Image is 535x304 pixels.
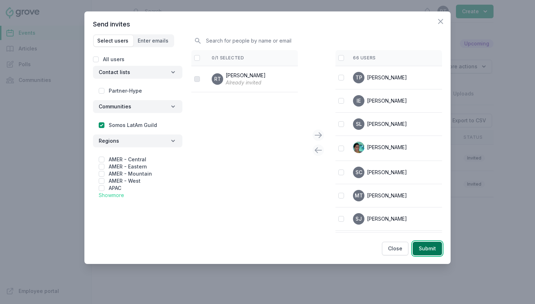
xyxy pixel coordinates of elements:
[355,75,362,80] span: TP
[109,122,157,128] label: Somos LatAm Guild
[355,193,363,198] span: MT
[413,242,442,255] button: Submit
[382,242,408,255] button: Close
[226,79,266,86] div: Already invited
[109,156,146,162] label: AMER - Central
[103,56,124,62] label: All users
[97,37,128,44] span: Select users
[367,97,407,104] div: [PERSON_NAME]
[367,74,407,81] div: [PERSON_NAME]
[356,122,362,127] span: SL
[109,178,141,184] label: AMER - West
[138,37,168,44] span: Enter emails
[344,50,491,66] th: 66 users
[367,169,407,176] div: [PERSON_NAME]
[109,185,121,191] label: APAC
[93,66,182,79] button: Contact lists
[203,50,298,66] th: 0/1 selected
[93,100,182,113] button: Communities
[109,171,152,177] label: AMER - Mountain
[367,215,407,222] div: [PERSON_NAME]
[99,103,131,110] span: Communities
[355,170,362,175] span: SC
[109,88,142,94] label: Partner-Hype
[93,134,182,147] button: Regions
[109,163,147,170] label: AMER - Eastern
[226,72,266,86] div: [PERSON_NAME]
[99,192,124,198] a: Show more
[99,69,130,76] span: Contact lists
[93,20,442,29] h3: Send invites
[367,121,407,128] div: [PERSON_NAME]
[367,144,407,151] div: [PERSON_NAME]
[99,137,119,144] span: Regions
[134,35,173,46] button: Enter emails
[94,35,133,46] button: Select users
[194,34,442,47] input: Search for people by name or email
[367,192,407,199] div: [PERSON_NAME]
[214,77,221,82] span: RT
[355,216,362,221] span: SJ
[357,98,361,103] span: IE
